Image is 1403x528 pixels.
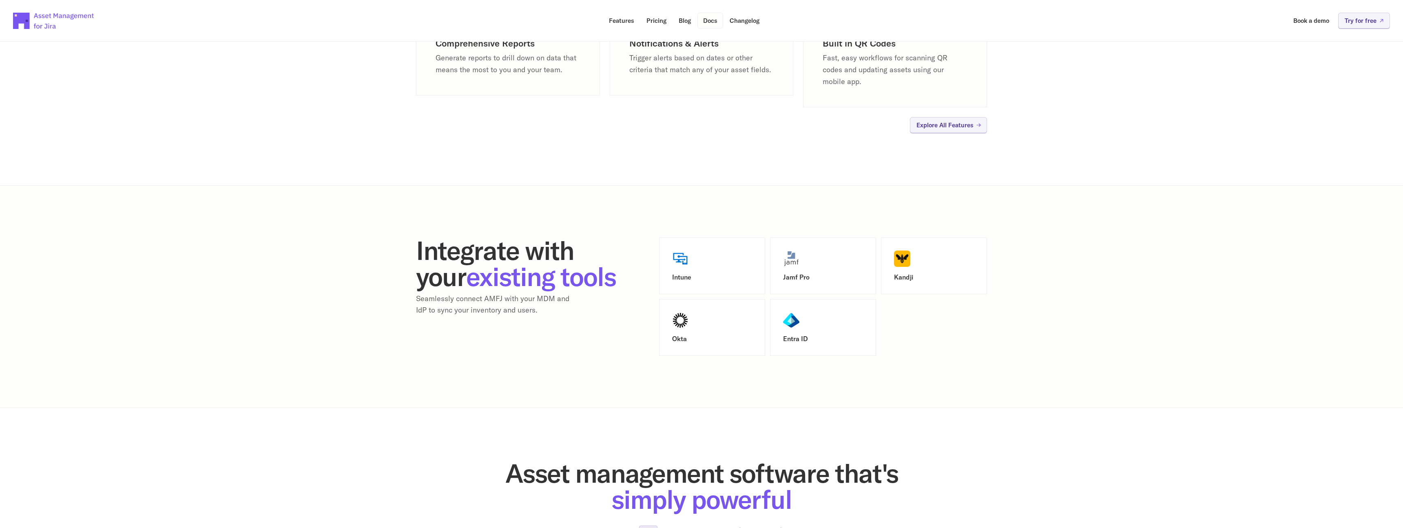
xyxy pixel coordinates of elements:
[823,38,967,49] h3: Built in QR Codes
[679,18,691,24] p: Blog
[697,13,723,29] a: Docs
[730,18,759,24] p: Changelog
[416,237,620,290] h2: Integrate with your
[603,13,640,29] a: Features
[672,273,752,281] h3: Intune
[724,13,765,29] a: Changelog
[703,18,717,24] p: Docs
[823,52,967,87] p: Fast, easy workflows for scanning QR codes and updating assets using our mobile app.
[1293,18,1329,24] p: Book a demo
[673,13,697,29] a: Blog
[672,335,752,343] h3: Okta
[609,18,634,24] p: Features
[436,38,580,49] h3: Comprehensive Reports
[1288,13,1335,29] a: Book a demo
[416,293,579,317] p: Seamlessly connect AMFJ with your MDM and IdP to sync your inventory and users.
[416,460,987,512] h2: Asset management software that's
[641,13,672,29] a: Pricing
[910,117,987,133] a: Explore All Features
[894,273,974,281] h3: Kandji
[466,260,616,293] span: existing tools
[1345,18,1376,24] p: Try for free
[629,52,774,76] p: Trigger alerts based on dates or other criteria that match any of your asset fields.
[611,483,792,516] span: simply powerful
[916,122,974,128] p: Explore All Features
[646,18,666,24] p: Pricing
[783,335,863,343] h3: Entra ID
[1338,13,1390,29] a: Try for free
[436,52,580,76] p: Generate reports to drill down on data that means the most to you and your team.
[629,38,774,49] h3: Notifications & Alerts
[783,273,863,281] h3: Jamf Pro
